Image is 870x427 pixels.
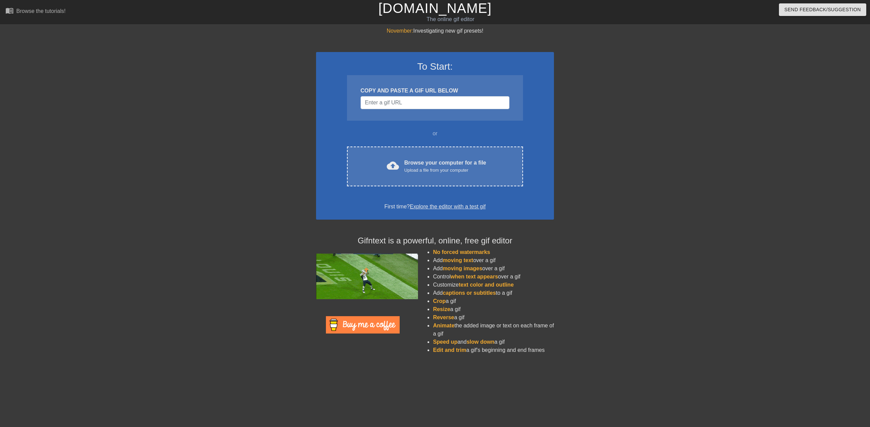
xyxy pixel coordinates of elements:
[433,338,554,346] li: and a gif
[433,298,446,304] span: Crop
[433,313,554,322] li: a gif
[433,347,466,353] span: Edit and trim
[467,339,494,345] span: slow down
[459,282,514,288] span: text color and outline
[443,257,473,263] span: moving text
[326,316,400,334] img: Buy Me A Coffee
[5,6,66,17] a: Browse the tutorials!
[325,203,545,211] div: First time?
[443,266,482,271] span: moving images
[433,273,554,281] li: Control over a gif
[334,130,536,138] div: or
[433,322,554,338] li: the added image or text on each frame of a gif
[451,274,498,279] span: when text appears
[784,5,861,14] span: Send Feedback/Suggestion
[316,27,554,35] div: Investigating new gif presets!
[433,256,554,264] li: Add over a gif
[387,28,413,34] span: November:
[387,159,399,172] span: cloud_upload
[378,1,491,16] a: [DOMAIN_NAME]
[443,290,496,296] span: captions or subtitles
[433,264,554,273] li: Add over a gif
[404,159,486,174] div: Browse your computer for a file
[433,306,450,312] span: Resize
[361,87,509,95] div: COPY AND PASTE A GIF URL BELOW
[410,204,486,209] a: Explore the editor with a test gif
[361,96,509,109] input: Username
[779,3,866,16] button: Send Feedback/Suggestion
[404,167,486,174] div: Upload a file from your computer
[5,6,14,15] span: menu_book
[433,249,490,255] span: No forced watermarks
[433,339,457,345] span: Speed up
[433,305,554,313] li: a gif
[316,254,418,299] img: football_small.gif
[433,281,554,289] li: Customize
[293,15,607,23] div: The online gif editor
[433,346,554,354] li: a gif's beginning and end frames
[433,323,454,328] span: Animate
[433,289,554,297] li: Add to a gif
[433,314,454,320] span: Reverse
[433,297,554,305] li: a gif
[316,236,554,246] h4: Gifntext is a powerful, online, free gif editor
[325,61,545,72] h3: To Start:
[16,8,66,14] div: Browse the tutorials!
